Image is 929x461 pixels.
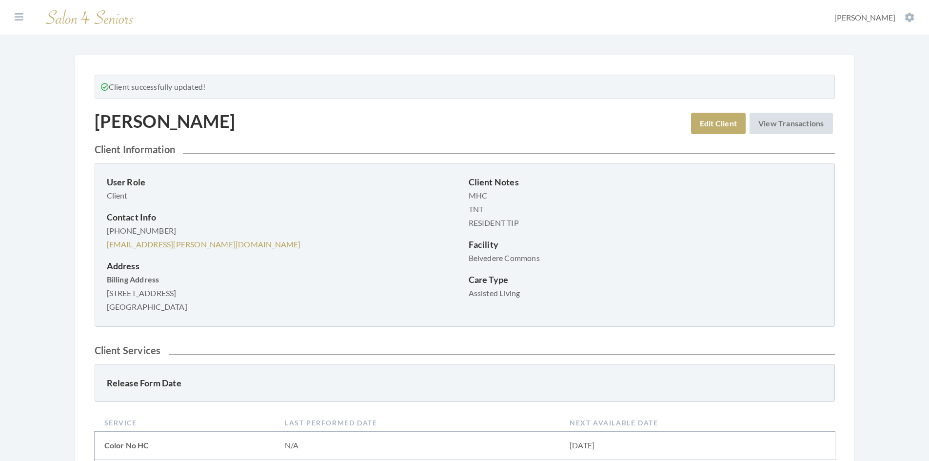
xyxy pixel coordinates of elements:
p: Belvedere Commons [469,251,823,265]
td: N/A [275,432,560,460]
p: Client [107,189,461,202]
a: [EMAIL_ADDRESS][PERSON_NAME][DOMAIN_NAME] [107,240,301,249]
img: Salon 4 Seniors [41,6,138,29]
button: [PERSON_NAME] [831,12,917,23]
p: Address [107,259,461,273]
p: MHC TNT RESIDENT TIP [469,189,823,230]
strong: Billing Address [107,275,159,284]
p: Release Form Date [107,376,461,390]
p: Assisted Living [469,286,823,300]
p: Care Type [469,273,823,286]
p: Client Notes [469,175,823,189]
a: Edit Client [691,113,746,134]
h1: [PERSON_NAME] [95,111,236,132]
td: Color No HC [95,432,276,460]
span: [PHONE_NUMBER] [107,226,177,235]
p: Facility [469,238,823,251]
th: Next Available Date [560,414,835,432]
span: [PERSON_NAME] [834,13,895,22]
p: [STREET_ADDRESS] [GEOGRAPHIC_DATA] [107,273,461,314]
a: View Transactions [750,113,832,134]
div: Client successfully updated! [95,75,835,99]
p: Contact Info [107,210,461,224]
th: Service [95,414,276,432]
th: Last Performed Date [275,414,560,432]
h2: Client Information [95,143,835,155]
p: User Role [107,175,461,189]
td: [DATE] [560,432,835,460]
h2: Client Services [95,344,835,356]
